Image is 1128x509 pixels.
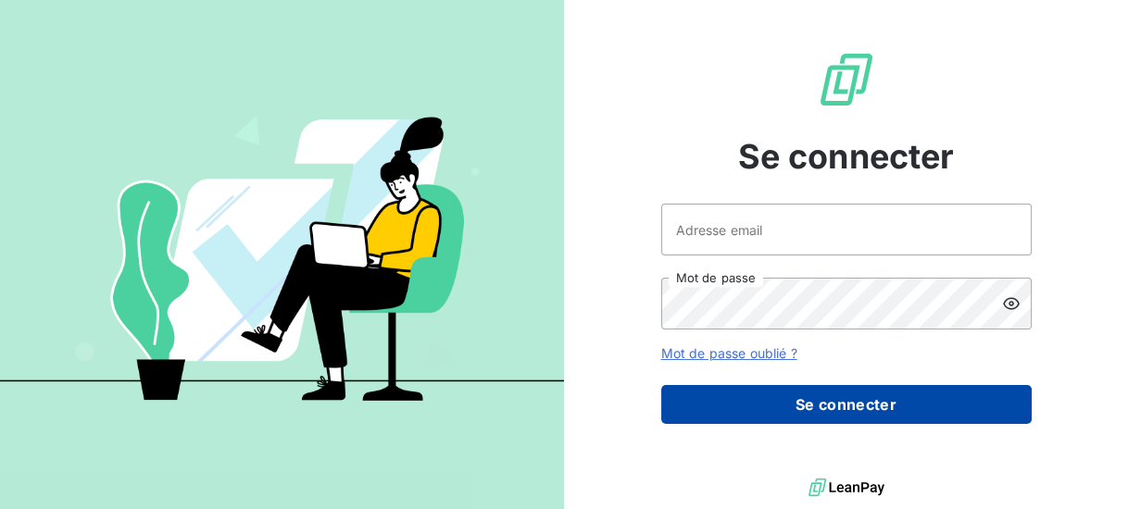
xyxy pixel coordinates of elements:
[661,204,1032,255] input: placeholder
[661,345,797,361] a: Mot de passe oublié ?
[817,50,876,109] img: Logo LeanPay
[738,131,955,181] span: Se connecter
[661,385,1032,424] button: Se connecter
[808,474,884,502] img: logo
